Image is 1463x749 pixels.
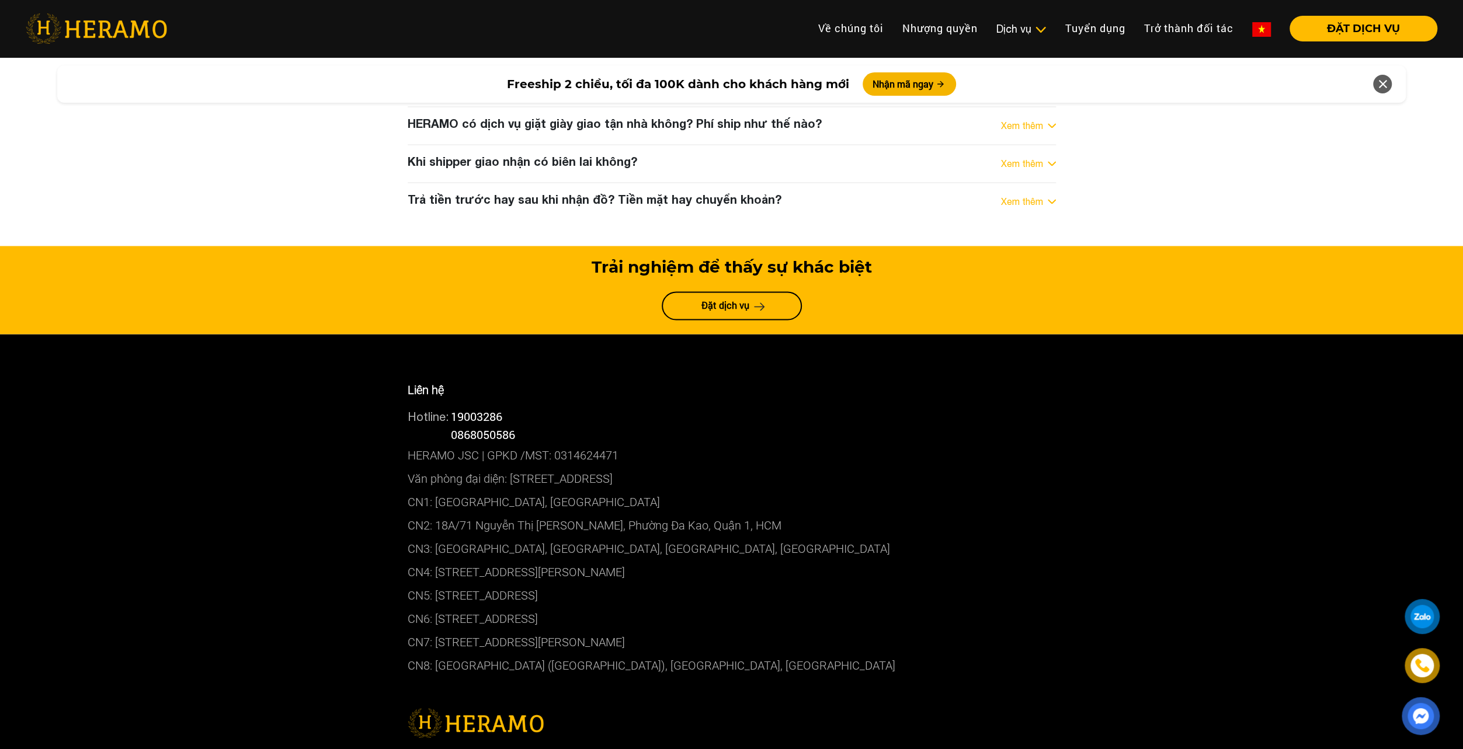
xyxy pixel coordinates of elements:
a: Xem thêm [1001,119,1043,133]
a: ĐẶT DỊCH VỤ [1280,23,1437,34]
p: Văn phòng đại diện: [STREET_ADDRESS] [408,466,1056,490]
a: Trở thành đối tác [1135,16,1243,41]
p: CN5: [STREET_ADDRESS] [408,583,1056,607]
img: arrow_down.svg [1048,199,1056,204]
img: arrow_down.svg [1048,123,1056,128]
button: ĐẶT DỊCH VỤ [1290,16,1437,41]
img: arrow_down.svg [1048,161,1056,166]
a: Đặt dịch vụ [662,291,802,320]
img: logo [408,708,544,737]
a: Tuyển dụng [1056,16,1135,41]
button: Nhận mã ngay [863,72,956,96]
a: Xem thêm [1001,194,1043,208]
img: heramo-logo.png [26,13,167,44]
a: Về chúng tôi [809,16,893,41]
p: HERAMO JSC | GPKD /MST: 0314624471 [408,443,1056,466]
span: Freeship 2 chiều, tối đa 100K dành cho khách hàng mới [506,75,849,93]
a: phone-icon [1406,650,1438,681]
h3: HERAMO có dịch vụ giặt giày giao tận nhà không? Phí ship như thế nào? [408,116,822,130]
p: Liên hệ [408,381,1056,398]
h3: Trải nghiệm để thấy sự khác biệt [408,257,1056,277]
h3: Khi shipper giao nhận có biên lai không? [408,154,637,168]
a: Xem thêm [1001,156,1043,170]
p: CN8: [GEOGRAPHIC_DATA] ([GEOGRAPHIC_DATA]), [GEOGRAPHIC_DATA], [GEOGRAPHIC_DATA] [408,653,1056,677]
div: Dịch vụ [996,21,1047,37]
p: CN2: 18A/71 Nguyễn Thị [PERSON_NAME], Phường Đa Kao, Quận 1, HCM [408,513,1056,537]
img: subToggleIcon [1034,24,1047,36]
img: vn-flag.png [1252,22,1271,37]
p: CN4: [STREET_ADDRESS][PERSON_NAME] [408,560,1056,583]
a: 19003286 [451,408,502,423]
span: Hotline: [408,409,449,423]
a: Nhượng quyền [893,16,987,41]
p: CN3: [GEOGRAPHIC_DATA], [GEOGRAPHIC_DATA], [GEOGRAPHIC_DATA], [GEOGRAPHIC_DATA] [408,537,1056,560]
img: phone-icon [1416,659,1429,672]
h3: Trả tiền trước hay sau khi nhận đồ? Tiền mặt hay chuyển khoản? [408,192,781,206]
p: CN7: [STREET_ADDRESS][PERSON_NAME] [408,630,1056,653]
span: 0868050586 [451,426,515,441]
p: CN6: [STREET_ADDRESS] [408,607,1056,630]
img: arrow-next [754,302,765,311]
p: CN1: [GEOGRAPHIC_DATA], [GEOGRAPHIC_DATA] [408,490,1056,513]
